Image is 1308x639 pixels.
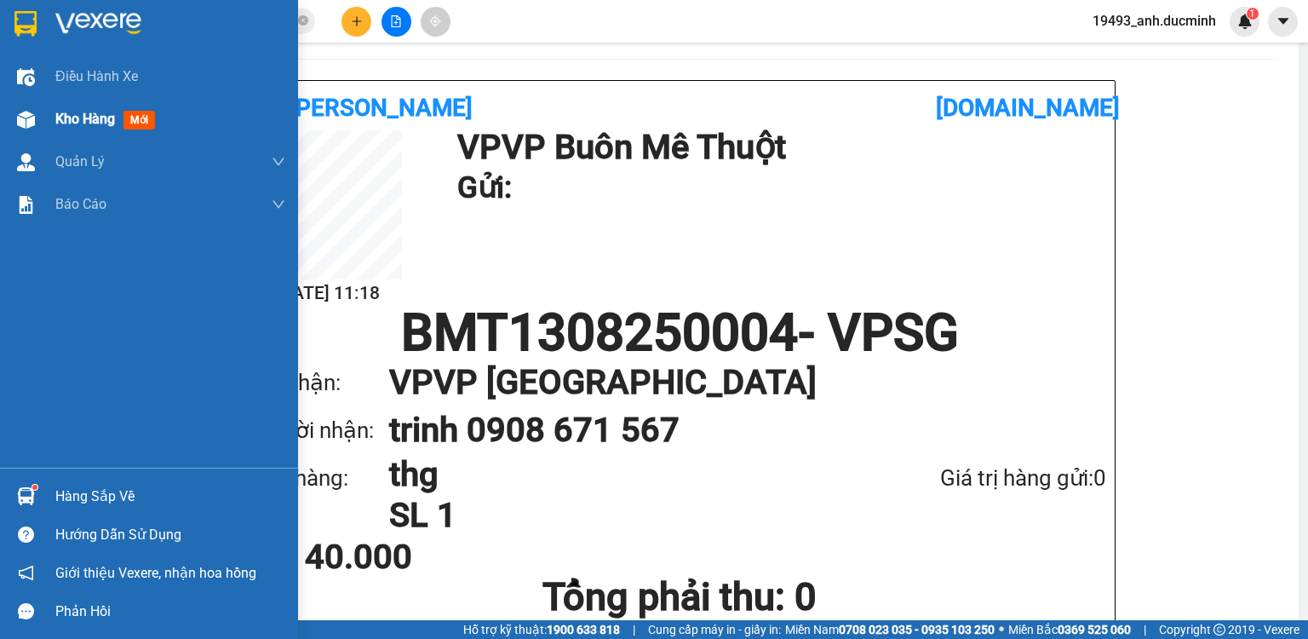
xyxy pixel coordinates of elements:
[1268,7,1298,37] button: caret-down
[1008,620,1131,639] span: Miền Bắc
[429,15,441,27] span: aim
[32,485,37,490] sup: 1
[55,151,105,172] span: Quản Lý
[253,366,389,400] div: VP nhận:
[253,279,402,308] h2: [DATE] 11:18
[1249,8,1255,20] span: 1
[9,113,20,125] span: environment
[9,72,118,110] li: VP VP Buôn Mê Thuột
[785,620,995,639] span: Miền Nam
[1247,8,1259,20] sup: 1
[389,359,1072,406] h1: VP VP [GEOGRAPHIC_DATA]
[18,527,34,543] span: question-circle
[55,522,285,548] div: Hướng dẫn sử dụng
[253,308,1106,359] h1: BMT1308250004 - VPSG
[253,413,389,448] div: Người nhận:
[18,565,34,581] span: notification
[341,7,371,37] button: plus
[457,130,1098,164] h1: VP VP Buôn Mê Thuột
[1276,14,1291,29] span: caret-down
[633,620,635,639] span: |
[55,562,256,584] span: Giới thiệu Vexere, nhận hoa hồng
[936,94,1120,122] b: [DOMAIN_NAME]
[421,7,450,37] button: aim
[999,626,1004,633] span: ⚪️
[289,94,473,122] b: [PERSON_NAME]
[55,111,115,127] span: Kho hàng
[14,11,37,37] img: logo-vxr
[648,620,781,639] span: Cung cấp máy in - giấy in:
[253,540,535,574] div: CR 40.000
[123,111,155,130] span: mới
[1058,623,1131,636] strong: 0369 525 060
[55,193,106,215] span: Báo cáo
[389,454,850,495] h1: thg
[547,623,620,636] strong: 1900 633 818
[850,461,1106,496] div: Giá trị hàng gửi: 0
[1213,624,1225,636] span: copyright
[389,495,850,536] h1: SL 1
[17,153,35,171] img: warehouse-icon
[839,623,995,636] strong: 0708 023 035 - 0935 103 250
[9,9,247,41] li: [PERSON_NAME]
[253,461,389,496] div: Tên hàng:
[298,14,308,30] span: close-circle
[118,72,227,129] li: VP VP [GEOGRAPHIC_DATA]
[298,15,308,26] span: close-circle
[272,198,285,211] span: down
[17,68,35,86] img: warehouse-icon
[17,111,35,129] img: warehouse-icon
[1079,10,1230,32] span: 19493_anh.ducminh
[55,599,285,625] div: Phản hồi
[17,196,35,214] img: solution-icon
[18,603,34,619] span: message
[381,7,411,37] button: file-add
[351,15,363,27] span: plus
[1237,14,1253,29] img: icon-new-feature
[463,620,620,639] span: Hỗ trợ kỹ thuật:
[253,574,1106,620] h1: Tổng phải thu: 0
[272,155,285,169] span: down
[457,164,1098,211] h1: Gửi:
[55,484,285,509] div: Hàng sắp về
[55,66,138,87] span: Điều hành xe
[389,406,1072,454] h1: trinh 0908 671 567
[17,487,35,505] img: warehouse-icon
[1144,620,1146,639] span: |
[390,15,402,27] span: file-add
